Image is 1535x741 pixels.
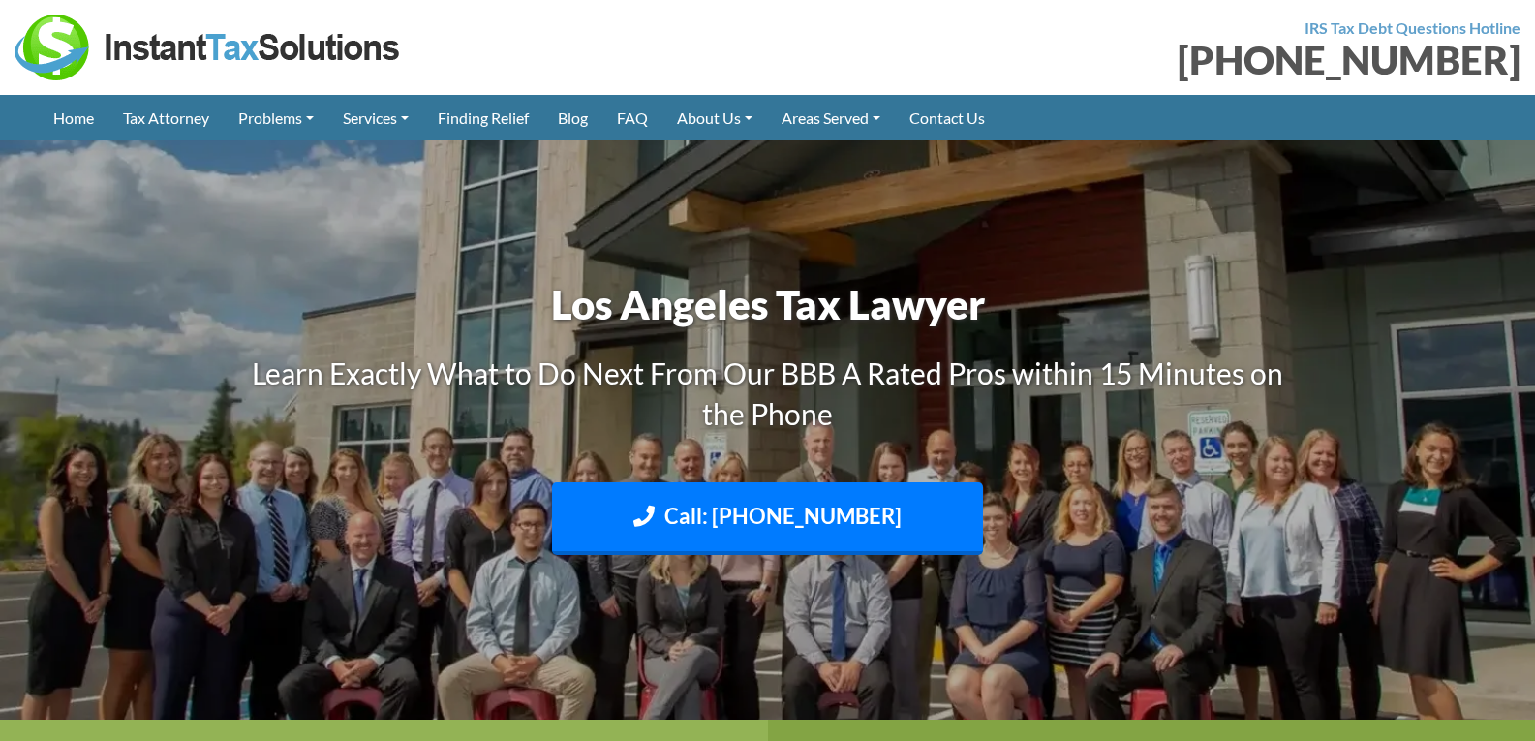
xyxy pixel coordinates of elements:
[767,95,895,140] a: Areas Served
[1305,18,1520,37] strong: IRS Tax Debt Questions Hotline
[15,15,402,80] img: Instant Tax Solutions Logo
[783,41,1521,79] div: [PHONE_NUMBER]
[108,95,224,140] a: Tax Attorney
[230,353,1305,434] h3: Learn Exactly What to Do Next From Our BBB A Rated Pros within 15 Minutes on the Phone
[328,95,423,140] a: Services
[602,95,662,140] a: FAQ
[423,95,543,140] a: Finding Relief
[543,95,602,140] a: Blog
[224,95,328,140] a: Problems
[39,95,108,140] a: Home
[15,36,402,54] a: Instant Tax Solutions Logo
[552,482,983,555] a: Call: [PHONE_NUMBER]
[230,276,1305,333] h1: Los Angeles Tax Lawyer
[662,95,767,140] a: About Us
[895,95,999,140] a: Contact Us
